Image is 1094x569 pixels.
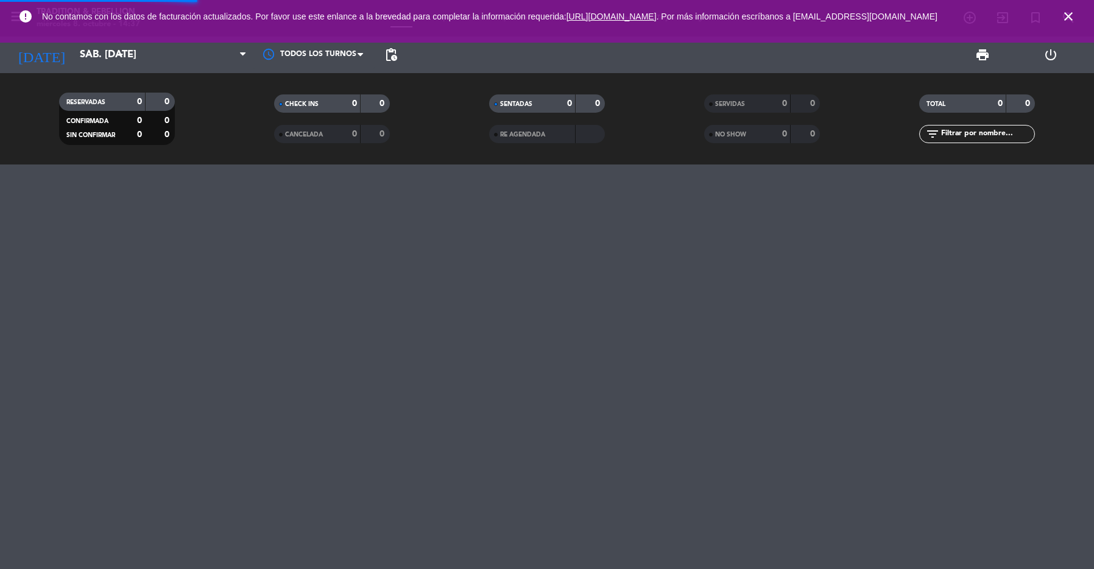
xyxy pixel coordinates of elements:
[975,48,990,62] span: print
[66,118,108,124] span: CONFIRMADA
[164,116,172,125] strong: 0
[940,127,1034,141] input: Filtrar por nombre...
[1025,99,1032,108] strong: 0
[9,41,74,68] i: [DATE]
[18,9,33,24] i: error
[164,97,172,106] strong: 0
[926,101,945,107] span: TOTAL
[657,12,937,21] a: . Por más información escríbanos a [EMAIL_ADDRESS][DOMAIN_NAME]
[782,99,787,108] strong: 0
[567,99,572,108] strong: 0
[384,48,398,62] span: pending_actions
[782,130,787,138] strong: 0
[715,101,745,107] span: SERVIDAS
[137,116,142,125] strong: 0
[285,101,319,107] span: CHECK INS
[66,132,115,138] span: SIN CONFIRMAR
[352,130,357,138] strong: 0
[1043,48,1058,62] i: power_settings_new
[500,132,545,138] span: RE AGENDADA
[379,99,387,108] strong: 0
[137,97,142,106] strong: 0
[137,130,142,139] strong: 0
[1061,9,1076,24] i: close
[595,99,602,108] strong: 0
[42,12,937,21] span: No contamos con los datos de facturación actualizados. Por favor use este enlance a la brevedad p...
[500,101,532,107] span: SENTADAS
[164,130,172,139] strong: 0
[925,127,940,141] i: filter_list
[810,130,817,138] strong: 0
[285,132,323,138] span: CANCELADA
[566,12,657,21] a: [URL][DOMAIN_NAME]
[998,99,1003,108] strong: 0
[113,48,128,62] i: arrow_drop_down
[810,99,817,108] strong: 0
[715,132,746,138] span: NO SHOW
[1017,37,1085,73] div: LOG OUT
[352,99,357,108] strong: 0
[379,130,387,138] strong: 0
[66,99,105,105] span: RESERVADAS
